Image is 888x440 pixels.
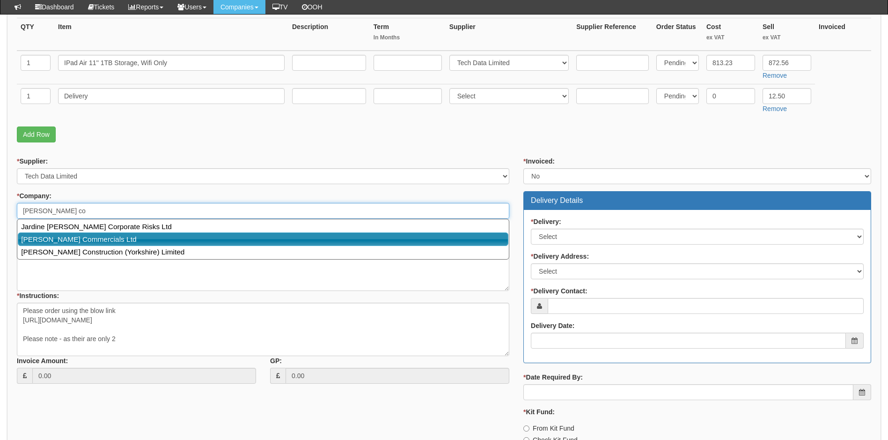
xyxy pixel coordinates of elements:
th: Invoiced [815,18,871,51]
label: Invoiced: [523,157,555,166]
small: ex VAT [763,34,811,42]
th: Description [288,18,370,51]
th: Supplier [446,18,573,51]
a: Remove [763,105,787,112]
label: Date Required By: [523,373,583,382]
a: Add Row [17,127,56,142]
label: Delivery Contact: [531,286,587,296]
label: Company: [17,191,51,201]
th: QTY [17,18,54,51]
th: Supplier Reference [572,18,653,51]
label: From Kit Fund [523,424,574,433]
a: Remove [763,72,787,79]
small: ex VAT [706,34,755,42]
label: Delivery Address: [531,252,589,261]
small: In Months [374,34,442,42]
th: Term [370,18,446,51]
a: [PERSON_NAME] Commercials Ltd [18,232,508,246]
label: Invoice Amount: [17,356,68,365]
a: [PERSON_NAME] Construction (Yorkshire) Limited [18,246,508,258]
h3: Delivery Details [531,196,864,205]
th: Cost [703,18,759,51]
th: Sell [759,18,815,51]
label: GP: [270,356,282,365]
th: Item [54,18,288,51]
label: Instructions: [17,291,59,300]
input: From Kit Fund [523,425,529,432]
a: Jardine [PERSON_NAME] Corporate Risks Ltd [18,220,508,233]
th: Order Status [653,18,703,51]
label: Kit Fund: [523,407,555,417]
label: Delivery: [531,217,561,226]
label: Delivery Date: [531,321,574,330]
label: Supplier: [17,157,48,166]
